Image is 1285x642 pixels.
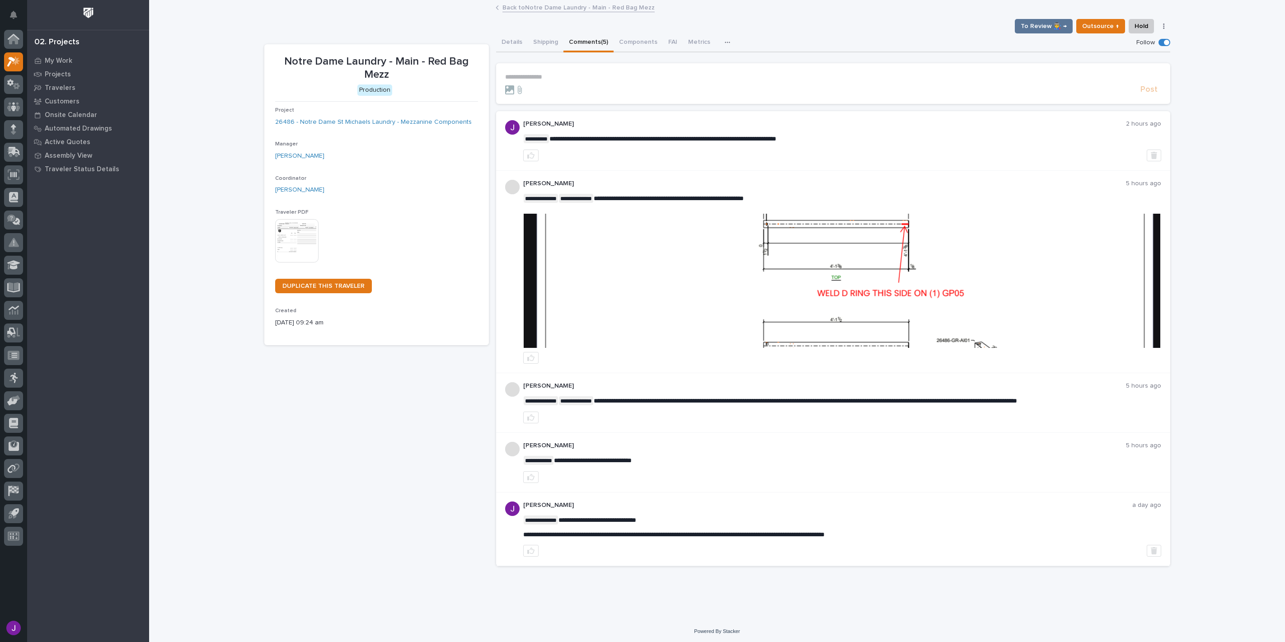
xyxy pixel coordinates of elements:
[502,2,655,12] a: Back toNotre Dame Laundry - Main - Red Bag Mezz
[45,57,72,65] p: My Work
[27,108,149,122] a: Onsite Calendar
[45,84,75,92] p: Travelers
[563,33,614,52] button: Comments (5)
[523,150,539,161] button: like this post
[523,545,539,557] button: like this post
[614,33,663,52] button: Components
[45,152,92,160] p: Assembly View
[663,33,683,52] button: FAI
[27,67,149,81] a: Projects
[1126,442,1161,450] p: 5 hours ago
[523,471,539,483] button: like this post
[523,501,1132,509] p: [PERSON_NAME]
[1129,19,1154,33] button: Hold
[45,165,119,173] p: Traveler Status Details
[80,5,97,21] img: Workspace Logo
[1136,39,1155,47] p: Follow
[523,180,1126,187] p: [PERSON_NAME]
[275,117,472,127] a: 26486 - Notre Dame St Michaels Laundry - Mezzanine Components
[1076,19,1125,33] button: Outsource ↑
[27,94,149,108] a: Customers
[11,11,23,25] div: Notifications
[523,382,1126,390] p: [PERSON_NAME]
[27,135,149,149] a: Active Quotes
[523,442,1126,450] p: [PERSON_NAME]
[275,185,324,195] a: [PERSON_NAME]
[4,5,23,24] button: Notifications
[34,37,80,47] div: 02. Projects
[1132,501,1161,509] p: a day ago
[282,283,365,289] span: DUPLICATE THIS TRAVELER
[275,141,298,147] span: Manager
[694,628,740,634] a: Powered By Stacker
[275,55,478,81] p: Notre Dame Laundry - Main - Red Bag Mezz
[523,412,539,423] button: like this post
[528,33,563,52] button: Shipping
[27,149,149,162] a: Assembly View
[1126,180,1161,187] p: 5 hours ago
[27,122,149,135] a: Automated Drawings
[27,81,149,94] a: Travelers
[275,318,478,328] p: [DATE] 09:24 am
[275,210,309,215] span: Traveler PDF
[45,111,97,119] p: Onsite Calendar
[275,176,306,181] span: Coordinator
[1140,84,1158,95] span: Post
[523,120,1126,128] p: [PERSON_NAME]
[45,98,80,106] p: Customers
[275,151,324,161] a: [PERSON_NAME]
[45,70,71,79] p: Projects
[1147,150,1161,161] button: Delete post
[1126,382,1161,390] p: 5 hours ago
[27,162,149,176] a: Traveler Status Details
[27,54,149,67] a: My Work
[45,138,90,146] p: Active Quotes
[275,308,296,314] span: Created
[45,125,112,133] p: Automated Drawings
[1137,84,1161,95] button: Post
[1082,21,1119,32] span: Outsource ↑
[1015,19,1073,33] button: To Review 👨‍🏭 →
[505,501,520,516] img: ACg8ocLB2sBq07NhafZLDpfZztpbDqa4HYtD3rBf5LhdHf4k=s96-c
[683,33,716,52] button: Metrics
[1135,21,1148,32] span: Hold
[275,279,372,293] a: DUPLICATE THIS TRAVELER
[1147,545,1161,557] button: Delete post
[496,33,528,52] button: Details
[275,108,294,113] span: Project
[523,352,539,364] button: like this post
[357,84,392,96] div: Production
[4,619,23,637] button: users-avatar
[1021,21,1067,32] span: To Review 👨‍🏭 →
[505,120,520,135] img: ACg8ocLB2sBq07NhafZLDpfZztpbDqa4HYtD3rBf5LhdHf4k=s96-c
[1126,120,1161,128] p: 2 hours ago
